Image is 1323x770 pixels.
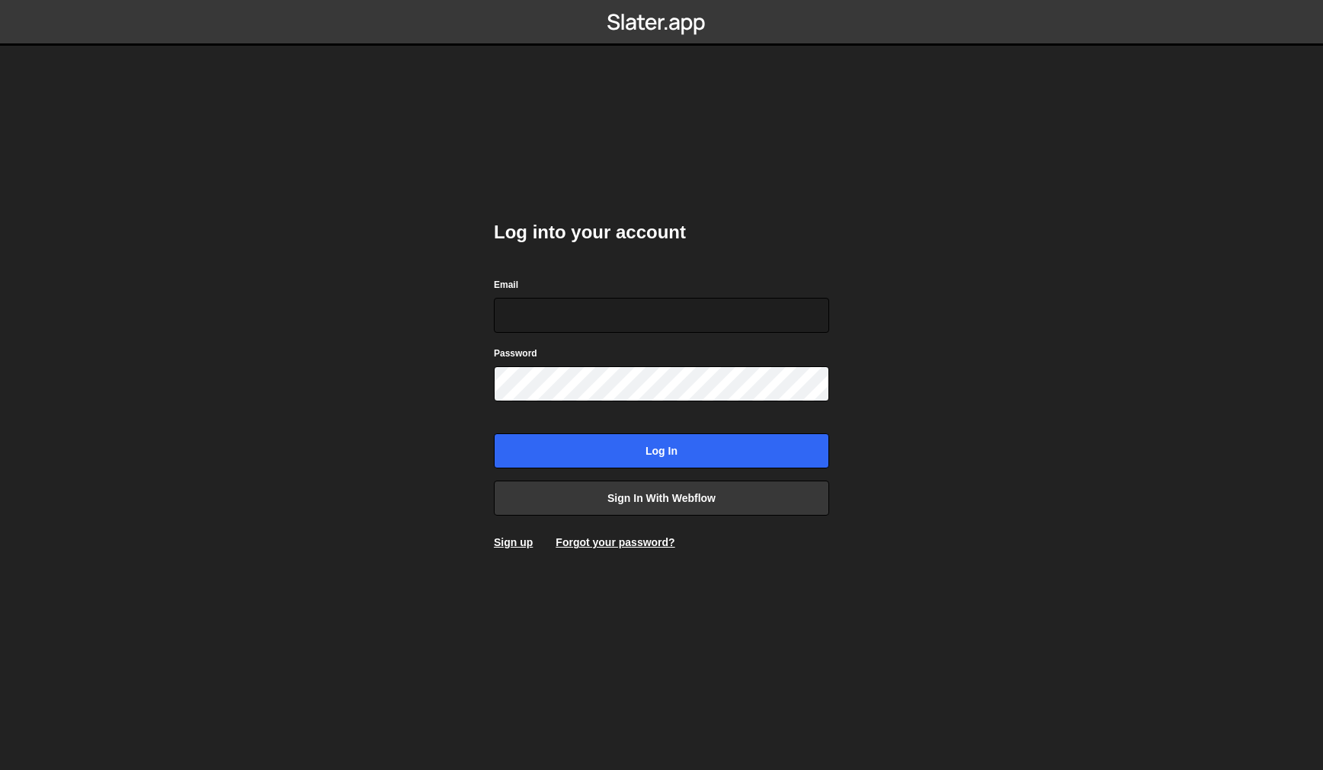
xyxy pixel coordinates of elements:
[556,536,674,548] a: Forgot your password?
[494,536,533,548] a: Sign up
[494,220,829,244] h2: Log into your account
[494,481,829,516] a: Sign in with Webflow
[494,346,537,361] label: Password
[494,433,829,468] input: Log in
[494,277,518,292] label: Email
